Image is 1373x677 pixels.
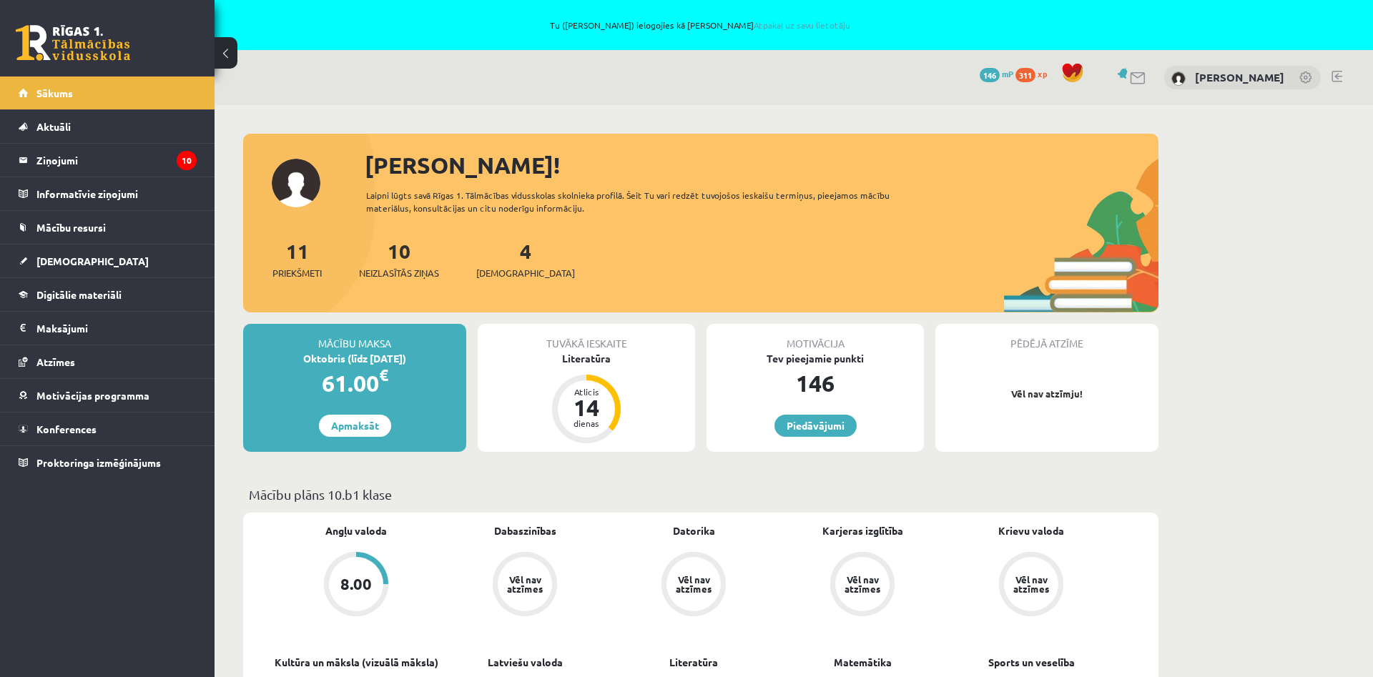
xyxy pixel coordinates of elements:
span: Neizlasītās ziņas [359,266,439,280]
a: Angļu valoda [325,523,387,538]
span: Mācību resursi [36,221,106,234]
a: 8.00 [272,552,441,619]
div: 146 [707,366,924,400]
span: Sākums [36,87,73,99]
a: Digitālie materiāli [19,278,197,311]
a: Piedāvājumi [774,415,857,437]
a: Maksājumi [19,312,197,345]
a: 10Neizlasītās ziņas [359,238,439,280]
span: Tu ([PERSON_NAME]) ielogojies kā [PERSON_NAME] [164,21,1236,29]
a: Konferences [19,412,197,445]
span: xp [1038,68,1047,79]
div: Vēl nav atzīmes [842,575,882,593]
div: Vēl nav atzīmes [674,575,714,593]
span: € [379,365,388,385]
div: Tev pieejamie punkti [707,351,924,366]
div: Literatūra [478,351,695,366]
div: Laipni lūgts savā Rīgas 1. Tālmācības vidusskolas skolnieka profilā. Šeit Tu vari redzēt tuvojošo... [366,189,915,214]
span: 146 [980,68,1000,82]
a: Rīgas 1. Tālmācības vidusskola [16,25,130,61]
a: Sākums [19,76,197,109]
a: Literatūra Atlicis 14 dienas [478,351,695,445]
span: Priekšmeti [272,266,322,280]
a: Sports un veselība [988,655,1075,670]
a: Mācību resursi [19,211,197,244]
div: Tuvākā ieskaite [478,324,695,351]
span: mP [1002,68,1013,79]
span: Proktoringa izmēģinājums [36,456,161,469]
a: Vēl nav atzīmes [778,552,947,619]
a: Motivācijas programma [19,379,197,412]
a: Krievu valoda [998,523,1064,538]
a: 146 mP [980,68,1013,79]
p: Vēl nav atzīmju! [943,387,1151,401]
div: Oktobris (līdz [DATE]) [243,351,466,366]
a: Kultūra un māksla (vizuālā māksla) [275,655,438,670]
div: 61.00 [243,366,466,400]
legend: Maksājumi [36,312,197,345]
span: Atzīmes [36,355,75,368]
span: Motivācijas programma [36,389,149,402]
legend: Ziņojumi [36,144,197,177]
a: Aktuāli [19,110,197,143]
span: [DEMOGRAPHIC_DATA] [476,266,575,280]
a: 311 xp [1015,68,1054,79]
div: Mācību maksa [243,324,466,351]
div: Vēl nav atzīmes [1011,575,1051,593]
span: 311 [1015,68,1035,82]
div: 8.00 [340,576,372,592]
a: Dabaszinības [494,523,556,538]
span: Aktuāli [36,120,71,133]
div: [PERSON_NAME]! [365,148,1158,182]
div: 14 [565,396,608,419]
a: 4[DEMOGRAPHIC_DATA] [476,238,575,280]
a: 11Priekšmeti [272,238,322,280]
a: Vēl nav atzīmes [947,552,1116,619]
a: Matemātika [834,655,892,670]
span: Digitālie materiāli [36,288,122,301]
legend: Informatīvie ziņojumi [36,177,197,210]
div: Motivācija [707,324,924,351]
a: Datorika [673,523,715,538]
a: Apmaksāt [319,415,391,437]
a: Informatīvie ziņojumi [19,177,197,210]
a: Latviešu valoda [488,655,563,670]
a: Karjeras izglītība [822,523,903,538]
div: Atlicis [565,387,608,396]
p: Mācību plāns 10.b1 klase [249,485,1153,504]
div: Vēl nav atzīmes [505,575,545,593]
a: Proktoringa izmēģinājums [19,446,197,479]
img: Laura Kallase [1171,71,1186,86]
a: Atpakaļ uz savu lietotāju [754,19,850,31]
a: [DEMOGRAPHIC_DATA] [19,244,197,277]
span: Konferences [36,422,97,435]
a: Vēl nav atzīmes [441,552,609,619]
a: Literatūra [669,655,718,670]
a: Vēl nav atzīmes [609,552,778,619]
a: Ziņojumi10 [19,144,197,177]
i: 10 [177,151,197,170]
div: dienas [565,419,608,428]
a: [PERSON_NAME] [1195,70,1284,84]
span: [DEMOGRAPHIC_DATA] [36,255,149,267]
a: Atzīmes [19,345,197,378]
div: Pēdējā atzīme [935,324,1158,351]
